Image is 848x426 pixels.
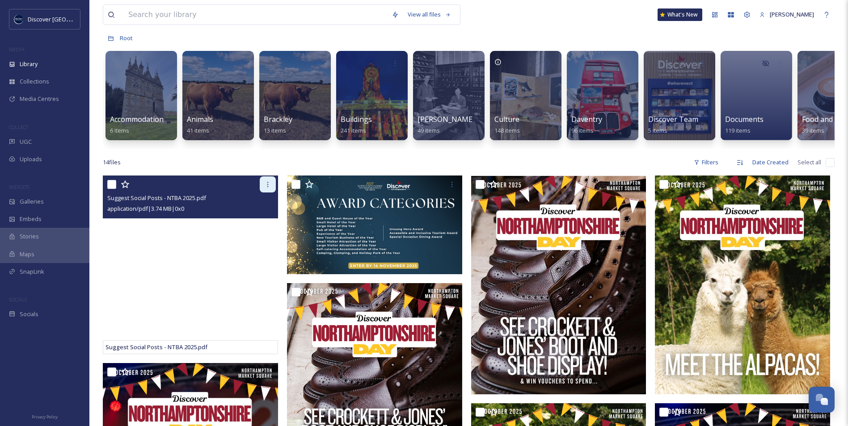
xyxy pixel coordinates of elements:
span: Media Centres [20,95,59,103]
a: Discover Team Photos5 items [648,115,724,134]
a: [PERSON_NAME] & [PERSON_NAME]49 items [418,115,540,134]
input: Search your library [124,5,387,25]
span: Library [20,60,38,68]
span: 6 items [110,126,129,134]
a: Animals41 items [187,115,213,134]
span: SnapLink [20,267,44,276]
span: 241 items [341,126,366,134]
div: Date Created [748,154,793,171]
a: Culture148 items [494,115,520,134]
span: WIDGETS [9,184,30,190]
span: Embeds [20,215,42,223]
span: Select all [797,158,821,167]
span: Root [120,34,133,42]
span: 49 items [418,126,440,134]
span: [PERSON_NAME] & [PERSON_NAME] [418,114,540,124]
span: Discover [GEOGRAPHIC_DATA] [28,15,109,23]
span: Privacy Policy [32,414,58,420]
span: Accommodation [110,114,164,124]
span: SOCIALS [9,296,27,303]
span: MEDIA [9,46,25,53]
div: Filters [689,154,723,171]
span: COLLECT [9,124,28,130]
span: Brackley [264,114,292,124]
img: NN Day Templates - Instagram Post (45) (2).jpg [655,175,830,394]
span: 39 items [802,126,824,134]
img: All Categories.png [287,175,462,274]
a: Accommodation6 items [110,115,164,134]
span: Galleries [20,197,44,206]
span: Suggest Social Posts - NTBA 2025.pdf [107,194,206,202]
a: What's New [658,8,702,21]
img: NN Day Templates - Instagram Post (45).jpg [471,175,646,394]
a: Buildings241 items [341,115,372,134]
span: 41 items [187,126,209,134]
a: Root [120,33,133,43]
button: Open Chat [809,387,835,413]
span: [PERSON_NAME] [770,10,814,18]
span: application/pdf | 3.74 MB | 0 x 0 [107,205,184,213]
span: 148 items [494,126,520,134]
span: 96 items [571,126,594,134]
span: Uploads [20,155,42,163]
span: 14 file s [103,158,121,167]
span: Suggest Social Posts - NTBA 2025.pdf [105,343,207,351]
span: Documents [725,114,764,124]
span: Daventry [571,114,602,124]
span: Animals [187,114,213,124]
a: [PERSON_NAME] [755,6,818,23]
a: Documents119 items [725,115,764,134]
span: UGC [20,138,32,146]
span: 119 items [725,126,751,134]
span: Discover Team Photos [648,114,724,124]
img: Untitled%20design%20%282%29.png [14,15,23,24]
span: Buildings [341,114,372,124]
span: 13 items [264,126,286,134]
span: Socials [20,310,38,318]
a: Daventry96 items [571,115,602,134]
a: Brackley13 items [264,115,292,134]
a: Privacy Policy [32,411,58,422]
a: View all files [403,6,456,23]
span: Maps [20,250,34,259]
span: Stories [20,232,39,241]
span: Collections [20,77,49,86]
span: Culture [494,114,519,124]
span: 5 items [648,126,667,134]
